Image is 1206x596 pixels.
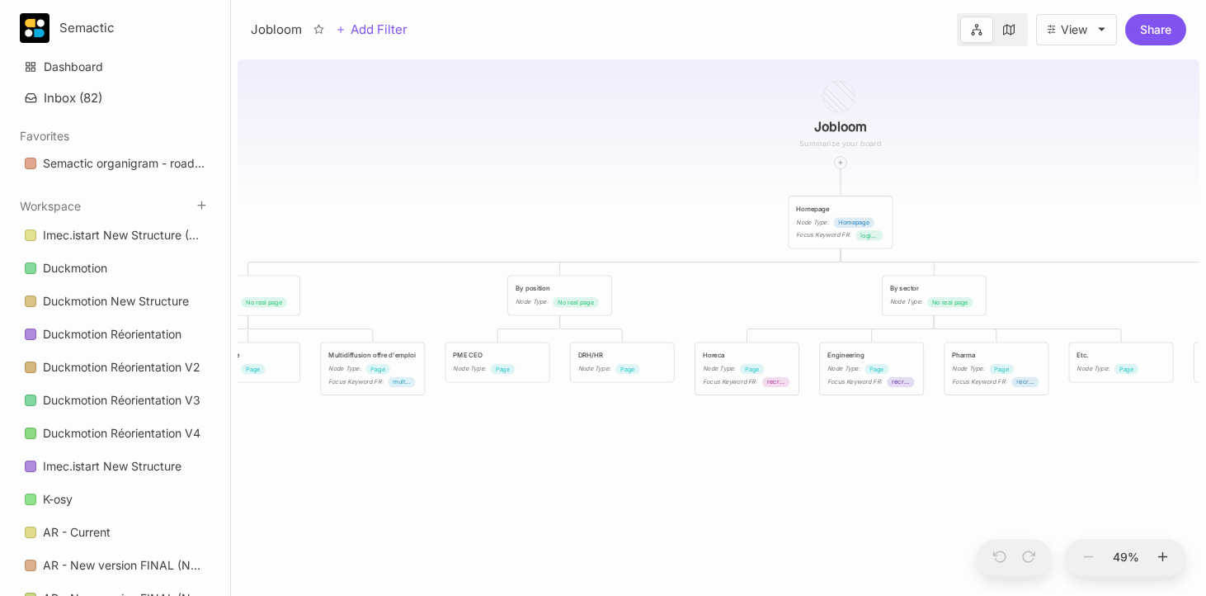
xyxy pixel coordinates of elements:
div: EngineeringNode Type:PageFocus Keyword FR:recrutement ingénierie (10) [819,342,925,395]
div: Duckmotion Réorientation V2 [43,357,200,377]
button: Workspace [20,199,81,213]
div: Node Type : [453,364,486,374]
span: recrutement pharma (10) [1016,377,1034,387]
div: Favorites [15,143,215,186]
button: Semactic [20,13,210,43]
span: Page [745,364,760,374]
div: Duckmotion [43,258,107,278]
div: Imec.istart New Structure (Clone) [43,225,205,245]
div: Homepage [796,204,884,214]
button: Favorites [20,129,69,143]
button: Inbox (82) [15,83,215,112]
div: Focus Keyword FR : [328,377,383,387]
span: logiciel de recrutement (390) [860,230,878,240]
div: Site carrière [204,350,292,360]
button: 49% [1106,539,1146,577]
div: SolutionsNo real page [196,275,301,316]
span: Page [1119,364,1134,374]
div: K-osy [43,490,73,509]
span: Page [869,364,884,374]
a: Imec.istart New Structure (Clone) [15,220,215,251]
span: Page [620,364,635,374]
div: Etc.Node Type:Page [1068,342,1174,383]
div: Semactic [59,21,184,35]
div: Node Type : [1076,364,1109,374]
div: Imec.istart New Structure [43,456,181,476]
span: Homepage [838,218,869,228]
a: AR - Current [15,517,215,548]
div: Duckmotion New Structure [15,286,215,318]
button: View [1036,14,1117,45]
div: Node Type : [890,297,923,307]
div: By sectorNode Type:No real page [881,275,987,316]
span: No real page [246,297,282,307]
div: Node Type : [516,297,549,307]
div: Duckmotion Réorientation V3 [43,390,200,410]
div: Duckmotion Réorientation [15,319,215,351]
div: Node Type : [328,364,361,374]
div: HomepageNode Type:HomepageFocus Keyword FR:logiciel de recrutement (390) [788,196,893,249]
div: Imec.istart New Structure [15,451,215,483]
div: Horeca [703,350,791,360]
span: Page [496,364,511,374]
div: Node Type : [796,217,829,227]
div: AR - New version FINAL (Neolith) [15,550,215,582]
div: By positionNode Type:No real page [507,275,613,316]
div: View [1061,23,1087,36]
a: Duckmotion New Structure [15,286,215,317]
a: Duckmotion Réorientation V2 [15,352,215,383]
div: PharmaNode Type:PageFocus Keyword FR:recrutement pharma (10) [944,342,1049,395]
div: Jobloom [251,20,302,40]
a: Semactic organigram - roadmap 2026 [15,148,215,179]
div: Focus Keyword FR : [952,377,1006,387]
div: Duckmotion Réorientation V2 [15,352,215,384]
div: Etc. [1076,350,1165,360]
div: DRH/HRNode Type:Page [569,342,675,383]
div: AR - Current [15,517,215,549]
a: AR - New version FINAL (Neolith) [15,550,215,581]
div: AR - New version FINAL (Neolith) [43,556,205,575]
span: No real page [558,297,594,307]
div: Focus Keyword FR : [827,377,882,387]
div: Focus Keyword FR : [796,230,850,240]
div: By sector [890,283,978,293]
span: Page [994,364,1009,374]
div: PME CEO [453,350,541,360]
div: Duckmotion Réorientation [43,324,181,344]
div: Pharma [952,350,1040,360]
div: Focus Keyword FR : [703,377,757,387]
span: Page [246,364,261,374]
div: Duckmotion New Structure [43,291,189,311]
div: Node Type : [827,364,860,374]
div: AR - Current [43,523,111,542]
div: K-osy [15,484,215,516]
div: Node Type : [952,364,985,374]
div: Duckmotion Réorientation V4 [43,423,200,443]
div: Node Type : [703,364,736,374]
a: Imec.istart New Structure [15,451,215,482]
div: Imec.istart New Structure (Clone) [15,220,215,252]
div: DRH/HR [578,350,667,360]
div: Node Type : [578,364,611,374]
button: Add Filter [336,20,407,40]
div: Semactic organigram - roadmap 2026 [43,154,205,173]
div: Engineering [827,350,916,360]
span: recrutement horeca (10) [767,377,784,387]
span: Add Filter [346,20,407,40]
div: Duckmotion Réorientation V4 [15,418,215,450]
a: Duckmotion Réorientation [15,319,215,350]
div: Site carrièrePage [196,342,301,383]
div: Multidiffusion offre d'emploi [328,350,417,360]
div: Duckmotion Réorientation V3 [15,385,215,417]
div: Multidiffusion offre d'emploiNode Type:PageFocus Keyword FR:multidiffusion offres d'emploi (140) [320,342,426,395]
span: multidiffusion offres d'emploi (140) [393,377,410,387]
a: Duckmotion [15,253,215,284]
a: Duckmotion Réorientation V3 [15,385,215,416]
div: HorecaNode Type:PageFocus Keyword FR:recrutement horeca (10) [695,342,800,395]
div: PME CEONode Type:Page [445,342,550,383]
span: recrutement ingénierie (10) [892,377,909,387]
a: K-osy [15,484,215,515]
span: Page [370,364,385,374]
span: No real page [932,297,968,307]
a: Duckmotion Réorientation V4 [15,418,215,449]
